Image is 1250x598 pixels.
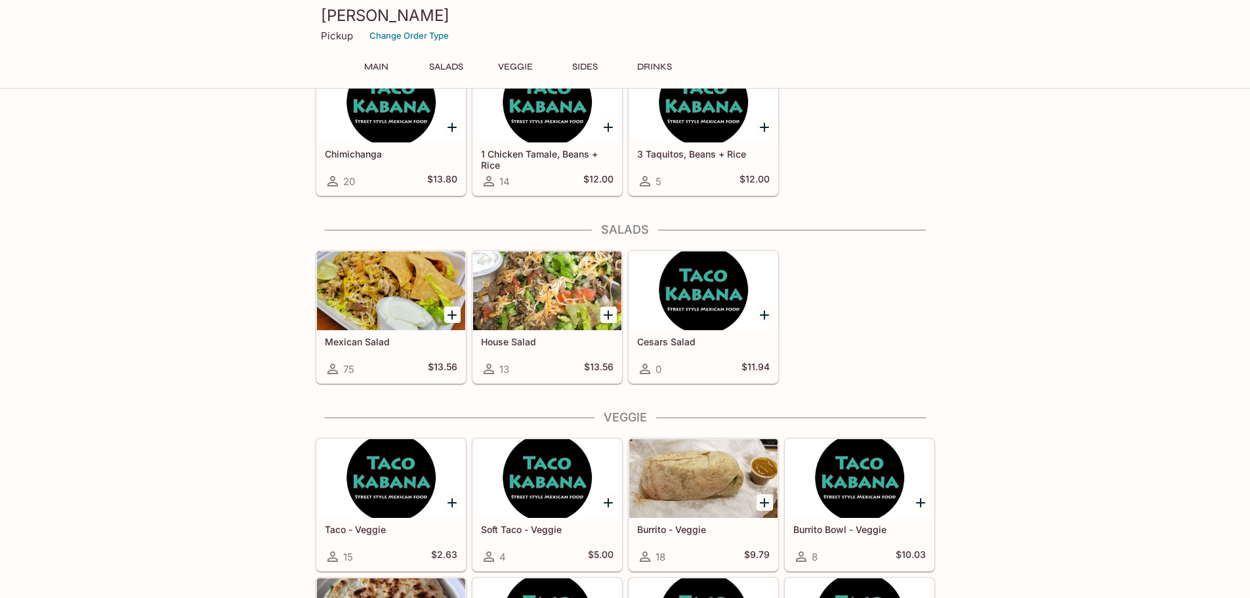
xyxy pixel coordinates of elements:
h4: Veggie [316,410,935,425]
button: Add Mexican Salad [444,307,461,323]
div: 3 Taquitos, Beans + Rice [629,64,778,142]
button: Add Cesars Salad [757,307,773,323]
button: Sides [556,58,615,76]
button: Add Chimichanga [444,119,461,135]
span: 20 [343,175,355,188]
span: 5 [656,175,661,188]
h5: $13.80 [427,173,457,189]
span: 4 [499,551,506,563]
div: Burrito - Veggie [629,439,778,518]
div: Chimichanga [317,64,465,142]
a: Cesars Salad0$11.94 [629,251,778,383]
div: Burrito Bowl - Veggie [785,439,934,518]
button: Add 3 Taquitos, Beans + Rice [757,119,773,135]
a: Taco - Veggie15$2.63 [316,438,466,571]
div: Mexican Salad [317,251,465,330]
a: House Salad13$13.56 [472,251,622,383]
a: Soft Taco - Veggie4$5.00 [472,438,622,571]
span: 0 [656,363,661,375]
button: Veggie [486,58,545,76]
h5: Burrito - Veggie [637,524,770,535]
div: 1 Chicken Tamale, Beans + Rice [473,64,621,142]
h5: $11.94 [741,361,770,377]
h5: Cesars Salad [637,336,770,347]
h5: Mexican Salad [325,336,457,347]
h5: Burrito Bowl - Veggie [793,524,926,535]
div: House Salad [473,251,621,330]
a: Burrito Bowl - Veggie8$10.03 [785,438,934,571]
h4: Salads [316,223,935,237]
span: 8 [812,551,818,563]
div: Soft Taco - Veggie [473,439,621,518]
p: Pickup [321,30,353,42]
span: 75 [343,363,354,375]
h5: 3 Taquitos, Beans + Rice [637,148,770,160]
h5: $5.00 [588,549,614,565]
span: 18 [656,551,665,563]
button: Add House Salad [600,307,617,323]
button: Add Taco - Veggie [444,494,461,511]
button: Add Burrito Bowl - Veggie [913,494,929,511]
h3: [PERSON_NAME] [321,5,930,26]
div: Taco - Veggie [317,439,465,518]
span: 14 [499,175,510,188]
h5: $13.56 [428,361,457,377]
h5: Chimichanga [325,148,457,160]
button: Drinks [625,58,684,76]
div: Cesars Salad [629,251,778,330]
h5: $12.00 [740,173,770,189]
a: 3 Taquitos, Beans + Rice5$12.00 [629,63,778,196]
h5: Taco - Veggie [325,524,457,535]
a: Mexican Salad75$13.56 [316,251,466,383]
h5: House Salad [481,336,614,347]
button: Add 1 Chicken Tamale, Beans + Rice [600,119,617,135]
h5: $2.63 [431,549,457,565]
h5: $13.56 [584,361,614,377]
h5: $9.79 [744,549,770,565]
h5: $10.03 [896,549,926,565]
h5: $12.00 [583,173,614,189]
a: 1 Chicken Tamale, Beans + Rice14$12.00 [472,63,622,196]
a: Chimichanga20$13.80 [316,63,466,196]
a: Burrito - Veggie18$9.79 [629,438,778,571]
h5: Soft Taco - Veggie [481,524,614,535]
button: Change Order Type [364,26,455,46]
span: 13 [499,363,509,375]
button: Add Soft Taco - Veggie [600,494,617,511]
h5: 1 Chicken Tamale, Beans + Rice [481,148,614,170]
span: 15 [343,551,353,563]
button: Main [347,58,406,76]
button: Add Burrito - Veggie [757,494,773,511]
button: Salads [417,58,476,76]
